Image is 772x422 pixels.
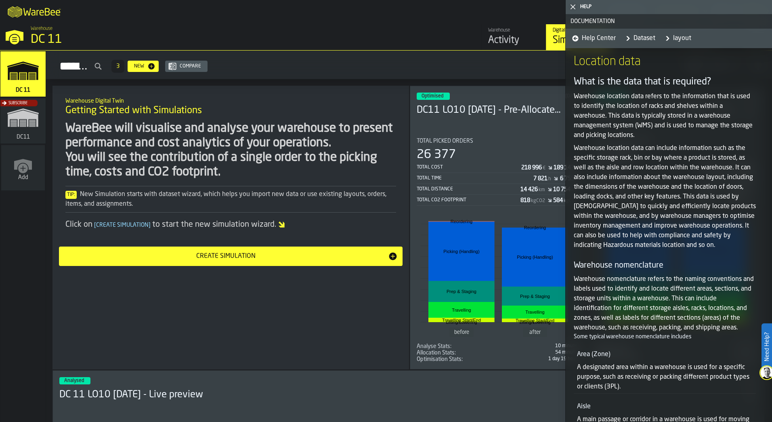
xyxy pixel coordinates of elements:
div: stat-Allocation Stats: [417,350,580,356]
span: Create Simulation [92,222,152,228]
div: Stat Value [520,197,530,204]
div: Title [417,138,580,144]
div: Title [417,343,497,350]
span: kgCO2 [564,198,578,204]
div: Updated: 2025-08-05 16:23:13 Created: 2024-08-19 07:56:06 [516,93,580,99]
div: Digital Twin [553,27,604,33]
div: stat- [417,214,579,342]
div: New [131,63,147,69]
div: Total Distance [417,186,520,192]
div: status-3 2 [417,93,450,100]
div: Stat Value [533,175,548,182]
div: Create Simulation [64,251,388,261]
div: Stat Value [554,165,574,171]
text: after [529,329,541,335]
span: € [543,165,545,171]
div: Simulations [553,34,604,47]
div: WareBee will visualise and analyse your warehouse to present performance and cost analytics of yo... [65,121,396,179]
span: kgCO2 [531,198,545,204]
span: Tip: [65,191,77,199]
div: Stat Value [553,197,563,204]
a: link-to-/wh/i/2e91095d-d0fa-471d-87cf-b9f7f81665fc/feed/ [481,24,546,50]
div: title-Getting Started with Simulations [59,92,403,121]
a: link-to-/wh/i/2e91095d-d0fa-471d-87cf-b9f7f81665fc/simulations [0,51,46,98]
span: 3 [116,63,120,69]
text: before [454,329,469,335]
span: Subscribe [8,101,27,105]
div: DC 11 LO10 2024-10-07 - Live preview [59,388,743,401]
span: Optimised [422,94,443,99]
section: card-SimulationDashboardCard-optimised [417,131,580,363]
div: Click on to start the new simulation wizard. [65,219,396,230]
div: Updated: 2025-08-04 12:32:45 Created: 2024-10-04 10:22:42 [425,378,758,384]
div: Title [417,350,497,356]
div: Stat Value [520,186,538,193]
div: Activity [488,34,539,47]
h3: DC11 LO10 [DATE] - Pre-Allocated & Strict Golden Zone [417,104,566,117]
div: DC 11 [31,32,249,47]
h2: Sub Title [65,96,396,104]
span: Allocation Stats: [417,350,456,356]
div: stat-Optimisation Stats: [417,356,580,363]
label: Need Help? [762,324,771,369]
span: km [539,187,545,193]
div: ButtonLoadMore-Load More-Prev-First-Last [108,60,128,73]
span: Analysed [64,378,84,383]
div: status-3 2 [59,377,90,384]
div: Total CO2 Footprint [417,197,520,203]
div: Title [417,356,497,363]
div: stat-Total Picked Orders [417,138,580,206]
div: Total Cost [417,165,521,170]
span: Total Picked Orders [417,138,473,144]
a: link-to-/wh/i/b603843f-e36f-4666-a07f-cf521b81b4ce/simulations [0,98,46,145]
div: 26 377 [417,148,456,162]
a: link-to-/wh/new [1,145,45,192]
a: link-to-/wh/i/2e91095d-d0fa-471d-87cf-b9f7f81665fc/simulations [546,24,610,50]
span: 2 553 150 [417,356,580,363]
div: 10 minutes [500,343,580,349]
div: ItemListCard- [52,86,409,369]
span: Warehouse [31,26,52,32]
span: Analyse Stats: [417,343,451,350]
span: Add [18,174,28,181]
span: DC 11 [14,87,32,93]
div: Stat Value [553,186,571,193]
span: ] [149,222,151,228]
button: button-New [128,61,159,72]
div: Total Time [417,175,533,181]
div: New Simulation starts with dataset wizard, which helps you import new data or use existing layout... [65,190,396,209]
h2: button-Simulations [46,51,772,79]
div: Compare [176,63,204,69]
span: [ [94,222,96,228]
div: 1 day 19 hours [500,356,580,362]
div: Stat Value [521,165,542,171]
div: stat-Analyse Stats: [417,343,580,350]
span: Getting Started with Simulations [65,104,202,117]
button: button-Create Simulation [59,247,403,266]
div: 54 minutes [500,350,580,355]
div: ItemListCard-DashboardItemContainer [410,86,587,369]
div: Stat Value [560,175,574,182]
h3: DC 11 LO10 [DATE] - Live preview [59,388,743,401]
span: Optimisation Stats: [417,356,463,363]
div: DC11 LO10 2024-08-14 - Pre-Allocated & Strict Golden Zone [417,104,566,117]
span: h [548,176,551,182]
div: Warehouse [488,27,539,33]
button: button-Compare [165,61,208,72]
